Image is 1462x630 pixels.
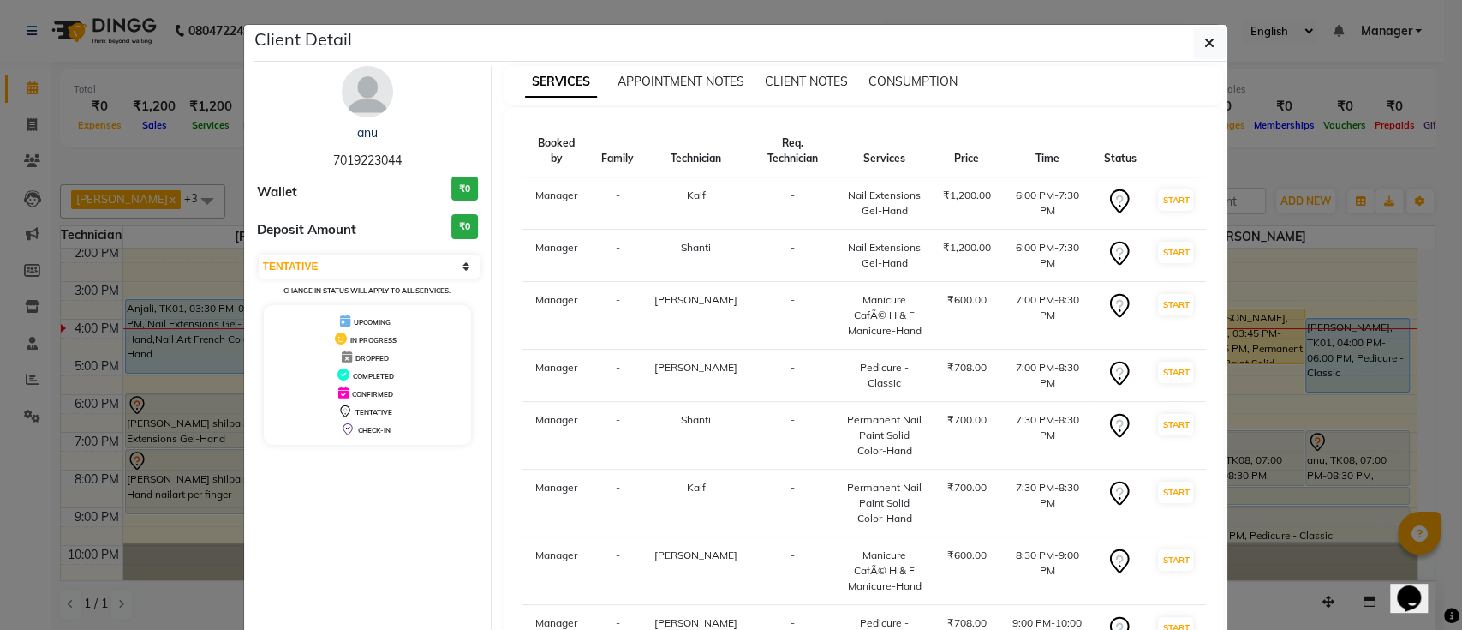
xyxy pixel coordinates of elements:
[1158,294,1193,315] button: START
[644,125,748,177] th: Technician
[654,549,737,561] span: [PERSON_NAME]
[748,537,837,605] td: -
[681,241,711,254] span: Shanti
[522,282,591,350] td: Manager
[522,470,591,537] td: Manager
[687,481,706,494] span: Kaif
[847,240,922,271] div: Nail Extensions Gel-Hand
[591,125,644,177] th: Family
[355,408,392,417] span: TENTATIVE
[942,548,990,563] div: ₹600.00
[942,292,990,308] div: ₹600.00
[355,354,389,363] span: DROPPED
[522,125,591,177] th: Booked by
[847,360,922,391] div: Pedicure - Classic
[1158,242,1193,263] button: START
[837,125,932,177] th: Services
[654,616,737,629] span: [PERSON_NAME]
[451,214,478,239] h3: ₹0
[342,66,393,117] img: avatar
[358,426,391,435] span: CHECK-IN
[525,67,597,98] span: SERVICES
[868,74,958,89] span: CONSUMPTION
[847,188,922,219] div: Nail Extensions Gel-Hand
[942,188,990,203] div: ₹1,200.00
[257,220,356,240] span: Deposit Amount
[847,480,922,526] div: Permanent Nail Paint Solid Color-Hand
[847,412,922,459] div: Permanent Nail Paint Solid Color-Hand
[847,292,922,339] div: Manicure CafÃ© H & F Manicure-Hand
[1000,402,1093,470] td: 7:30 PM-8:30 PM
[1158,482,1193,503] button: START
[748,402,837,470] td: -
[1000,350,1093,402] td: 7:00 PM-8:30 PM
[522,230,591,282] td: Manager
[591,282,644,350] td: -
[748,350,837,402] td: -
[942,240,990,255] div: ₹1,200.00
[1000,177,1093,230] td: 6:00 PM-7:30 PM
[942,480,990,495] div: ₹700.00
[1158,414,1193,435] button: START
[1000,537,1093,605] td: 8:30 PM-9:00 PM
[765,74,848,89] span: CLIENT NOTES
[1158,549,1193,571] button: START
[591,177,644,230] td: -
[257,183,297,202] span: Wallet
[654,361,737,374] span: [PERSON_NAME]
[748,177,837,230] td: -
[591,470,644,537] td: -
[352,390,393,399] span: CONFIRMED
[1000,125,1093,177] th: Time
[1000,282,1093,350] td: 7:00 PM-8:30 PM
[748,125,837,177] th: Req. Technician
[654,293,737,306] span: [PERSON_NAME]
[1000,230,1093,282] td: 6:00 PM-7:30 PM
[522,537,591,605] td: Manager
[354,318,391,327] span: UPCOMING
[350,336,397,345] span: IN PROGRESS
[283,286,451,295] small: Change in status will apply to all services.
[687,189,706,201] span: Kaif
[353,372,394,381] span: COMPLETED
[1093,125,1146,177] th: Status
[1390,561,1445,613] iframe: chat widget
[591,350,644,402] td: -
[618,74,744,89] span: APPOINTMENT NOTES
[522,350,591,402] td: Manager
[748,470,837,537] td: -
[748,282,837,350] td: -
[681,413,711,426] span: Shanti
[942,412,990,428] div: ₹700.00
[357,125,378,141] a: anu
[932,125,1000,177] th: Price
[1158,189,1193,211] button: START
[591,402,644,470] td: -
[591,230,644,282] td: -
[1000,470,1093,537] td: 7:30 PM-8:30 PM
[942,360,990,375] div: ₹708.00
[333,153,402,168] span: 7019223044
[451,177,478,201] h3: ₹0
[522,177,591,230] td: Manager
[748,230,837,282] td: -
[522,402,591,470] td: Manager
[847,548,922,594] div: Manicure CafÃ© H & F Manicure-Hand
[1158,362,1193,383] button: START
[254,27,352,52] h5: Client Detail
[591,537,644,605] td: -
